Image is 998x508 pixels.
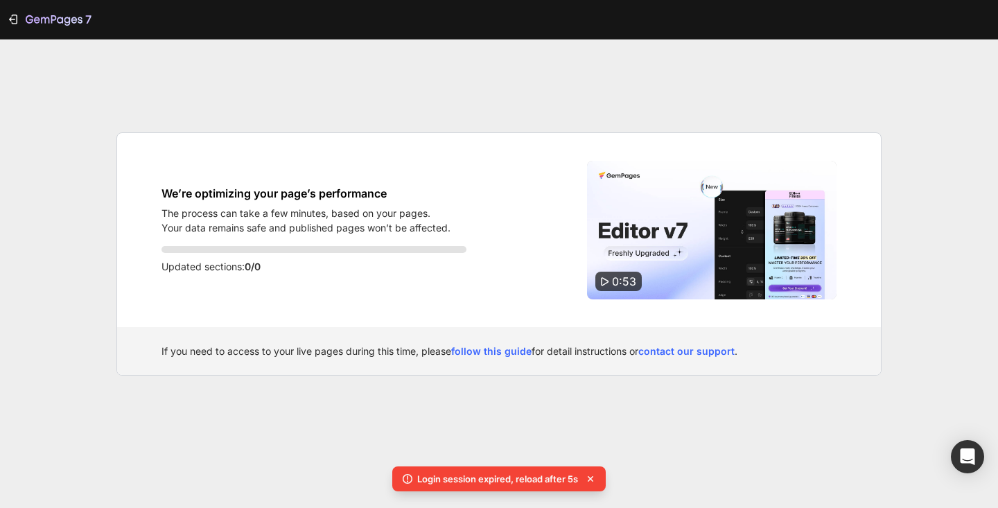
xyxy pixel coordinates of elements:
p: Your data remains safe and published pages won’t be affected. [161,220,450,235]
a: contact our support [638,345,735,357]
div: Open Intercom Messenger [951,440,984,473]
span: 0/0 [245,261,261,272]
p: Login session expired, reload after 5s [417,472,578,486]
p: 7 [85,11,91,28]
p: The process can take a few minutes, based on your pages. [161,206,450,220]
h1: We’re optimizing your page’s performance [161,185,450,202]
span: 0:53 [612,274,636,288]
img: Video thumbnail [587,161,837,299]
div: If you need to access to your live pages during this time, please for detail instructions or . [161,344,837,358]
p: Updated sections: [161,259,466,275]
a: follow this guide [451,345,532,357]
